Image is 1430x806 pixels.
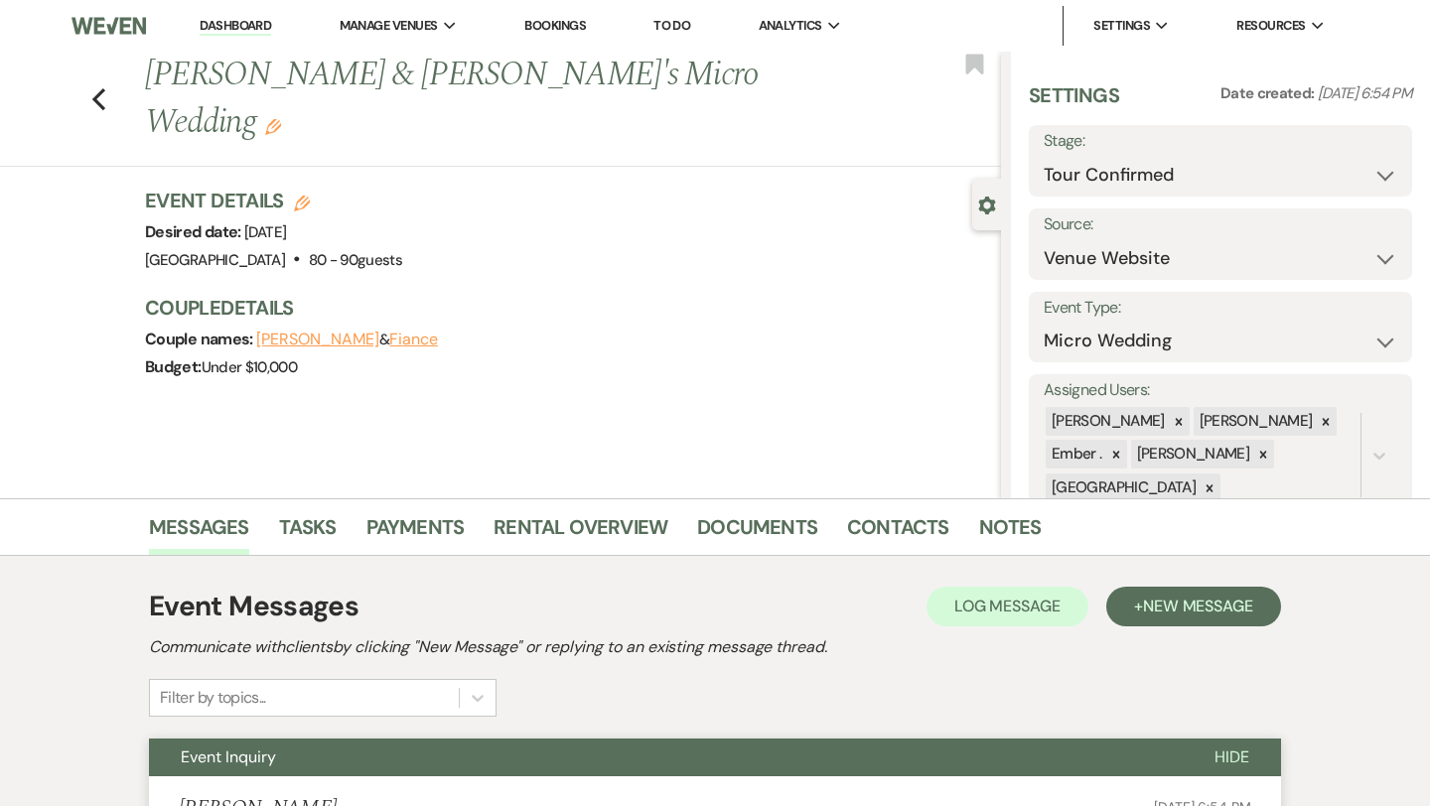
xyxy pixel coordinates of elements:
a: Rental Overview [494,511,667,555]
button: Edit [265,117,281,135]
span: [DATE] 6:54 PM [1318,83,1412,103]
button: [PERSON_NAME] [256,332,379,347]
h2: Communicate with clients by clicking "New Message" or replying to an existing message thread. [149,635,1281,659]
span: Under $10,000 [202,357,298,377]
h3: Couple Details [145,294,981,322]
span: & [256,330,438,349]
span: Budget: [145,356,202,377]
span: Event Inquiry [181,746,276,767]
span: Manage Venues [340,16,438,36]
span: Resources [1236,16,1305,36]
span: [DATE] [244,222,286,242]
a: Contacts [847,511,949,555]
h1: [PERSON_NAME] & [PERSON_NAME]'s Micro Wedding [145,52,822,146]
span: 80 - 90 guests [309,250,403,270]
label: Event Type: [1044,294,1397,323]
h3: Settings [1029,81,1119,125]
h3: Event Details [145,187,402,214]
div: [PERSON_NAME] [1194,407,1316,436]
button: +New Message [1106,587,1281,626]
h1: Event Messages [149,586,358,627]
div: [PERSON_NAME] [1131,440,1253,469]
div: Ember . [1046,440,1105,469]
span: [GEOGRAPHIC_DATA] [145,250,285,270]
span: Couple names: [145,329,256,349]
label: Stage: [1044,127,1397,156]
a: To Do [653,17,690,34]
div: Filter by topics... [160,686,266,710]
span: Settings [1093,16,1150,36]
label: Source: [1044,210,1397,239]
label: Assigned Users: [1044,376,1397,405]
button: Fiance [389,332,438,347]
button: Event Inquiry [149,739,1183,776]
span: New Message [1143,596,1253,616]
span: Analytics [759,16,822,36]
button: Close lead details [978,195,996,213]
a: Bookings [524,17,586,34]
span: Hide [1215,746,1249,767]
span: Date created: [1220,83,1318,103]
button: Log Message [927,587,1088,626]
button: Hide [1183,739,1281,776]
img: Weven Logo [71,5,146,47]
a: Documents [697,511,817,555]
a: Payments [366,511,465,555]
div: [PERSON_NAME] [1046,407,1168,436]
span: Desired date: [145,221,244,242]
a: Dashboard [200,17,271,36]
a: Notes [979,511,1042,555]
a: Messages [149,511,249,555]
div: [GEOGRAPHIC_DATA] [1046,473,1199,502]
span: Log Message [954,596,1061,616]
a: Tasks [279,511,337,555]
